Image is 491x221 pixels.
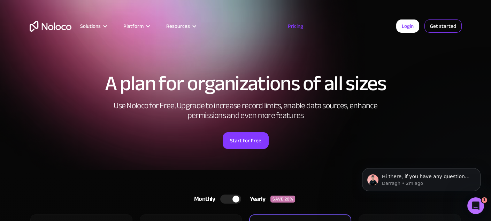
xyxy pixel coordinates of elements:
[158,22,204,31] div: Resources
[71,22,115,31] div: Solutions
[424,19,462,33] a: Get started
[467,197,484,214] iframe: Intercom live chat
[241,194,270,204] div: Yearly
[123,22,144,31] div: Platform
[185,194,221,204] div: Monthly
[80,22,101,31] div: Solutions
[30,73,462,94] h1: A plan for organizations of all sizes
[166,22,190,31] div: Resources
[115,22,158,31] div: Platform
[30,21,71,32] a: home
[223,132,269,149] a: Start for Free
[482,197,487,203] span: 1
[396,19,419,33] a: Login
[279,22,312,31] a: Pricing
[352,153,491,202] iframe: Intercom notifications message
[106,101,385,120] h2: Use Noloco for Free. Upgrade to increase record limits, enable data sources, enhance permissions ...
[270,196,295,203] div: SAVE 20%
